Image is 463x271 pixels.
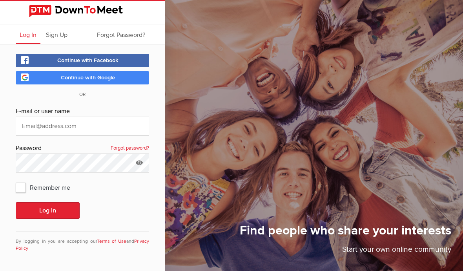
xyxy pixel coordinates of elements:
input: Email@address.com [16,117,149,135]
a: Sign Up [42,24,71,44]
span: Remember me [16,180,78,194]
a: Continue with Facebook [16,54,149,67]
span: Forgot Password? [97,31,145,39]
p: Start your own online community [240,244,451,259]
span: Sign Up [46,31,67,39]
span: OR [71,92,93,97]
div: By logging in you are accepting our and [16,231,149,252]
a: Forgot password? [111,143,149,154]
a: Log In [16,24,40,44]
span: Continue with Google [61,74,115,81]
img: DownToMeet [29,5,136,17]
div: Password [16,143,149,154]
span: Continue with Facebook [57,57,118,64]
a: Continue with Google [16,71,149,84]
h1: Find people who share your interests [240,223,451,244]
button: Log In [16,202,80,219]
a: Forgot Password? [93,24,149,44]
a: Terms of Use [97,238,127,244]
div: E-mail or user name [16,106,149,117]
span: Log In [20,31,36,39]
